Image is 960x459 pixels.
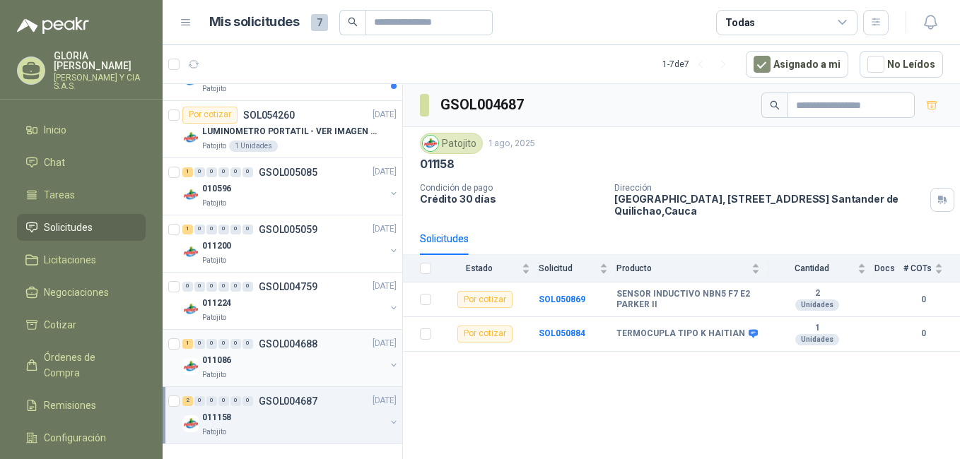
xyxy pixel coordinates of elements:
span: Inicio [44,122,66,138]
a: 2 0 0 0 0 0 GSOL004687[DATE] Company Logo011158Patojito [182,393,399,438]
a: SOL050884 [539,328,585,338]
p: Patojito [202,427,226,438]
p: Patojito [202,312,226,323]
p: 1 ago, 2025 [488,137,535,150]
div: 1 [182,225,193,234]
th: Cantidad [768,255,874,282]
div: 0 [242,225,253,234]
p: [DATE] [373,222,397,236]
img: Company Logo [182,301,199,318]
div: 0 [194,167,205,177]
span: Órdenes de Compra [44,350,132,381]
p: [DATE] [373,337,397,350]
div: 0 [182,282,193,292]
span: Cantidad [768,263,855,273]
span: Licitaciones [44,252,96,268]
p: 011158 [420,157,455,172]
a: Configuración [17,424,146,451]
span: Configuración [44,430,106,446]
p: [DATE] [373,108,397,121]
div: 0 [194,282,205,292]
p: Crédito 30 días [420,193,603,205]
span: Cotizar [44,317,76,333]
div: 1 Unidades [229,141,278,152]
img: Company Logo [182,244,199,261]
p: 011158 [202,411,231,424]
div: 0 [218,339,229,349]
span: # COTs [903,263,932,273]
button: Asignado a mi [746,51,848,78]
th: Solicitud [539,255,616,282]
a: 1 0 0 0 0 0 GSOL005059[DATE] Company Logo011200Patojito [182,221,399,266]
span: Producto [616,263,749,273]
a: Órdenes de Compra [17,344,146,386]
div: Unidades [795,299,839,311]
b: 1 [768,323,866,334]
button: No Leídos [860,51,943,78]
p: 011086 [202,354,231,367]
a: 0 0 0 0 0 0 GSOL004759[DATE] Company Logo011224Patojito [182,278,399,323]
th: # COTs [903,255,960,282]
p: Patojito [202,198,226,209]
span: Solicitudes [44,220,93,235]
div: Por cotizar [457,291,513,308]
p: GSOL005059 [259,225,317,234]
img: Logo peakr [17,17,89,34]
div: 1 - 7 de 7 [662,53,734,76]
div: Por cotizar [457,326,513,342]
a: Inicio [17,117,146,143]
a: Solicitudes [17,214,146,241]
span: Tareas [44,187,75,203]
img: Company Logo [182,415,199,432]
div: 0 [230,225,241,234]
p: 010596 [202,182,231,196]
div: Solicitudes [420,231,469,246]
p: Patojito [202,141,226,152]
b: SENSOR INDUCTIVO NBN5 F7 E2 PARKER II [616,289,760,311]
img: Company Logo [182,358,199,375]
th: Docs [874,255,903,282]
div: 0 [206,396,217,406]
p: Patojito [202,255,226,266]
p: Patojito [202,369,226,381]
p: 011224 [202,297,231,310]
a: Tareas [17,181,146,208]
span: Solicitud [539,263,597,273]
p: Dirección [614,183,925,193]
div: Por cotizar [182,107,238,124]
img: Company Logo [182,186,199,203]
a: 1 0 0 0 0 0 GSOL005085[DATE] Company Logo010596Patojito [182,164,399,209]
div: 0 [242,167,253,177]
div: Unidades [795,334,839,345]
p: Condición de pago [420,183,603,193]
div: 0 [230,339,241,349]
span: search [348,17,358,27]
span: Chat [44,155,65,170]
p: SOL054260 [243,110,295,120]
p: GSOL004688 [259,339,317,349]
h1: Mis solicitudes [209,12,300,32]
div: 1 [182,167,193,177]
div: 0 [230,282,241,292]
span: search [770,100,780,110]
div: 0 [194,396,205,406]
p: Patojito [202,83,226,95]
div: 0 [242,396,253,406]
div: 0 [218,282,229,292]
div: 0 [206,339,217,349]
img: Company Logo [182,129,199,146]
div: 0 [194,225,205,234]
div: 0 [206,282,217,292]
p: GLORIA [PERSON_NAME] [54,51,146,71]
a: SOL050869 [539,294,585,304]
a: 1 0 0 0 0 0 GSOL004688[DATE] Company Logo011086Patojito [182,335,399,381]
p: GSOL005085 [259,167,317,177]
p: [DATE] [373,394,397,407]
a: Negociaciones [17,279,146,306]
p: [DATE] [373,280,397,293]
p: LUMINOMETRO PORTATIL - VER IMAGEN ADJUNTA [202,125,378,138]
div: 0 [206,225,217,234]
a: Por cotizarSOL054260[DATE] Company LogoLUMINOMETRO PORTATIL - VER IMAGEN ADJUNTAPatojito1 Unidades [163,101,402,158]
a: Licitaciones [17,246,146,273]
